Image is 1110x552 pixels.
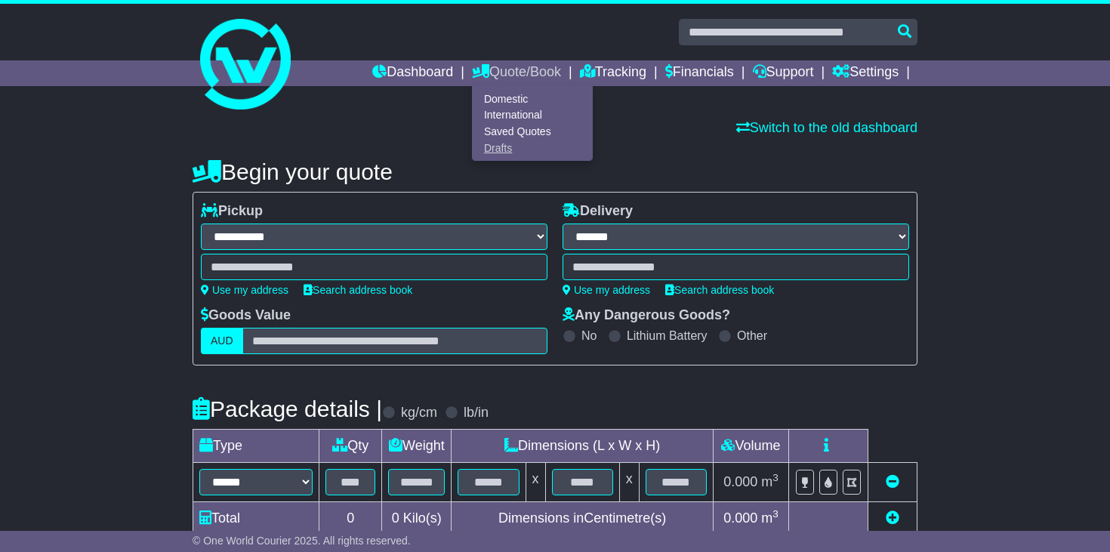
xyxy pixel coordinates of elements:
[319,502,382,535] td: 0
[563,203,633,220] label: Delivery
[401,405,437,421] label: kg/cm
[193,159,917,184] h4: Begin your quote
[761,474,779,489] span: m
[372,60,453,86] a: Dashboard
[473,124,592,140] a: Saved Quotes
[665,60,734,86] a: Financials
[563,307,730,324] label: Any Dangerous Goods?
[886,474,899,489] a: Remove this item
[832,60,899,86] a: Settings
[753,60,814,86] a: Support
[723,474,757,489] span: 0.000
[580,60,646,86] a: Tracking
[382,430,452,463] td: Weight
[201,284,288,296] a: Use my address
[201,307,291,324] label: Goods Value
[563,284,650,296] a: Use my address
[772,508,779,520] sup: 3
[319,430,382,463] td: Qty
[723,510,757,526] span: 0.000
[665,284,774,296] a: Search address book
[736,120,917,135] a: Switch to the old dashboard
[304,284,412,296] a: Search address book
[382,502,452,535] td: Kilo(s)
[713,430,788,463] td: Volume
[761,510,779,526] span: m
[464,405,489,421] label: lb/in
[392,510,399,526] span: 0
[201,328,243,354] label: AUD
[737,328,767,343] label: Other
[193,396,382,421] h4: Package details |
[193,430,319,463] td: Type
[526,463,545,502] td: x
[627,328,708,343] label: Lithium Battery
[452,430,714,463] td: Dimensions (L x W x H)
[452,502,714,535] td: Dimensions in Centimetre(s)
[201,203,263,220] label: Pickup
[472,86,593,161] div: Quote/Book
[193,535,411,547] span: © One World Courier 2025. All rights reserved.
[772,472,779,483] sup: 3
[619,463,639,502] td: x
[193,502,319,535] td: Total
[581,328,597,343] label: No
[473,91,592,107] a: Domestic
[472,60,561,86] a: Quote/Book
[473,107,592,124] a: International
[886,510,899,526] a: Add new item
[473,140,592,156] a: Drafts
